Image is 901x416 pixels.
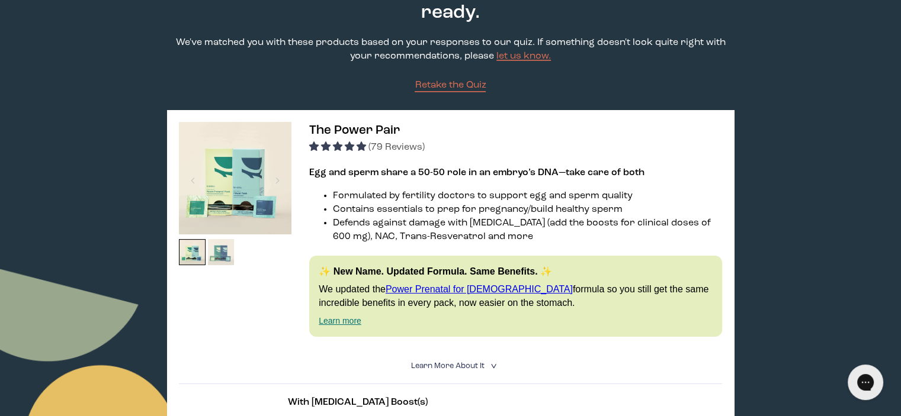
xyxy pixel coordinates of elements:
[415,80,486,90] span: Retake the Quiz
[411,362,484,370] span: Learn More About it
[309,143,368,152] span: 4.92 stars
[208,239,235,266] img: thumbnail image
[386,284,573,294] a: Power Prenatal for [DEMOGRAPHIC_DATA]
[319,266,552,276] strong: ✨ New Name. Updated Formula. Same Benefits. ✨
[319,316,361,325] a: Learn more
[309,124,400,137] span: The Power Pair
[368,143,425,152] span: (79 Reviews)
[333,203,722,217] li: Contains essentials to prep for pregnancy/build healthy sperm
[179,122,291,234] img: thumbnail image
[333,217,722,244] li: Defends against damage with [MEDICAL_DATA] (add the boosts for clinical doses of 600 mg), NAC, Tr...
[415,79,486,92] a: Retake the Quiz
[309,168,645,178] strong: Egg and sperm share a 50-50 role in an embryo’s DNA—take care of both
[179,239,206,266] img: thumbnail image
[319,283,713,309] p: We updated the formula so you still get the same incredible benefits in every pack, now easier on...
[411,360,490,372] summary: Learn More About it <
[333,189,722,203] li: Formulated by fertility doctors to support egg and sperm quality
[842,360,889,404] iframe: Gorgias live chat messenger
[496,51,551,61] a: let us know.
[487,363,498,369] i: <
[167,36,734,63] p: We've matched you with these products based on your responses to our quiz. If something doesn't l...
[288,396,614,409] p: With [MEDICAL_DATA] Boost(s)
